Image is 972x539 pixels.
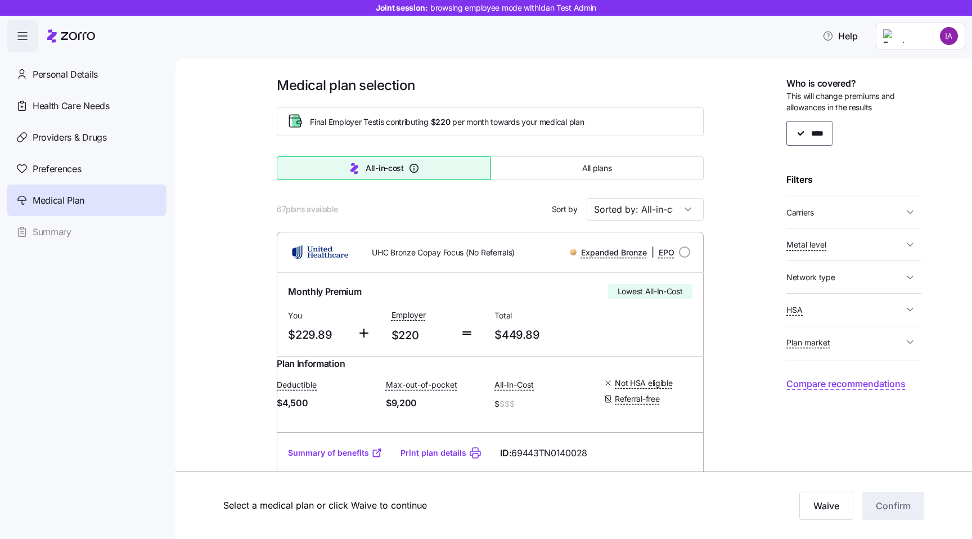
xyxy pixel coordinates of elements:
span: All-In-Cost [494,379,534,390]
span: Preferences [33,162,81,176]
span: 69443TN0140028 [511,446,587,460]
div: Filters [786,173,921,187]
span: $$$ [499,398,514,410]
h1: Medical plan selection [277,77,703,94]
span: Deductible [277,379,317,390]
a: Print plan details [400,447,466,459]
span: $220 [391,326,451,345]
input: Order by dropdown [587,198,704,221]
span: $4,500 [277,396,377,410]
img: UnitedHealthcare [286,239,354,266]
div: Select a medical plan or click Waive to continue [223,498,687,513]
span: Help [822,29,858,43]
img: 00acd67c5a1d3a4197f26a468ba2c8ae [940,27,958,45]
span: UHC Bronze Copay Focus (No Referrals) [372,247,515,258]
span: Providers and Drugs [277,469,362,483]
span: Referral-free [615,393,659,405]
img: Employer logo [883,29,924,43]
span: You [288,310,348,321]
span: Network type [786,272,835,283]
button: Carriers [786,201,921,224]
button: Network type [786,266,921,289]
span: $9,200 [386,396,486,410]
span: Health Care Needs [33,99,110,113]
span: Who is covered? [786,77,856,91]
span: All plans [582,163,611,174]
span: Providers & Drugs [33,131,107,145]
button: Metal level [786,233,921,256]
button: Help [813,25,867,47]
span: Final Employer Test is contributing per month towards your medical plan [310,116,584,128]
span: Personal Details [33,68,98,82]
span: Max-out-of-pocket [386,379,457,390]
span: $449.89 [494,326,589,344]
button: HSA [786,298,921,321]
a: Medical Plan [7,185,166,216]
a: Summary of benefits [288,447,382,459]
span: Medical Plan [33,194,84,208]
button: Plan market [786,331,921,354]
span: Expanded Bronze [581,247,647,258]
div: | [570,245,674,259]
span: Lowest All-In-Cost [618,286,683,297]
span: Monthly Premium [288,285,361,299]
button: Confirm [862,492,924,520]
span: 67 plans available [277,204,337,215]
span: $229.89 [288,326,348,344]
span: Sort by [552,204,578,215]
span: ID: [500,446,587,460]
a: Preferences [7,153,166,185]
span: browsing employee mode with Idan Test Admin [430,2,596,14]
span: Carriers [786,207,814,218]
span: Not HSA eligible [615,378,673,389]
span: EPO [659,247,674,258]
span: This will change premiums and allowances in the results [786,91,921,114]
span: All-in-cost [366,163,404,174]
span: Confirm [876,499,911,513]
button: Waive [799,492,853,520]
a: Health Care Needs [7,90,166,122]
span: Joint session: [376,2,596,14]
span: $220 [431,116,451,128]
a: Personal Details [7,59,166,90]
span: Employer [391,309,426,321]
span: Metal level [786,239,826,250]
span: HSA [786,304,803,316]
span: Waive [813,499,839,513]
span: $ [494,396,595,412]
a: Providers & Drugs [7,122,166,153]
span: Plan Information [277,357,345,371]
span: Plan market [786,337,830,348]
span: Total [494,310,589,321]
button: Compare recommendations [786,377,906,391]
